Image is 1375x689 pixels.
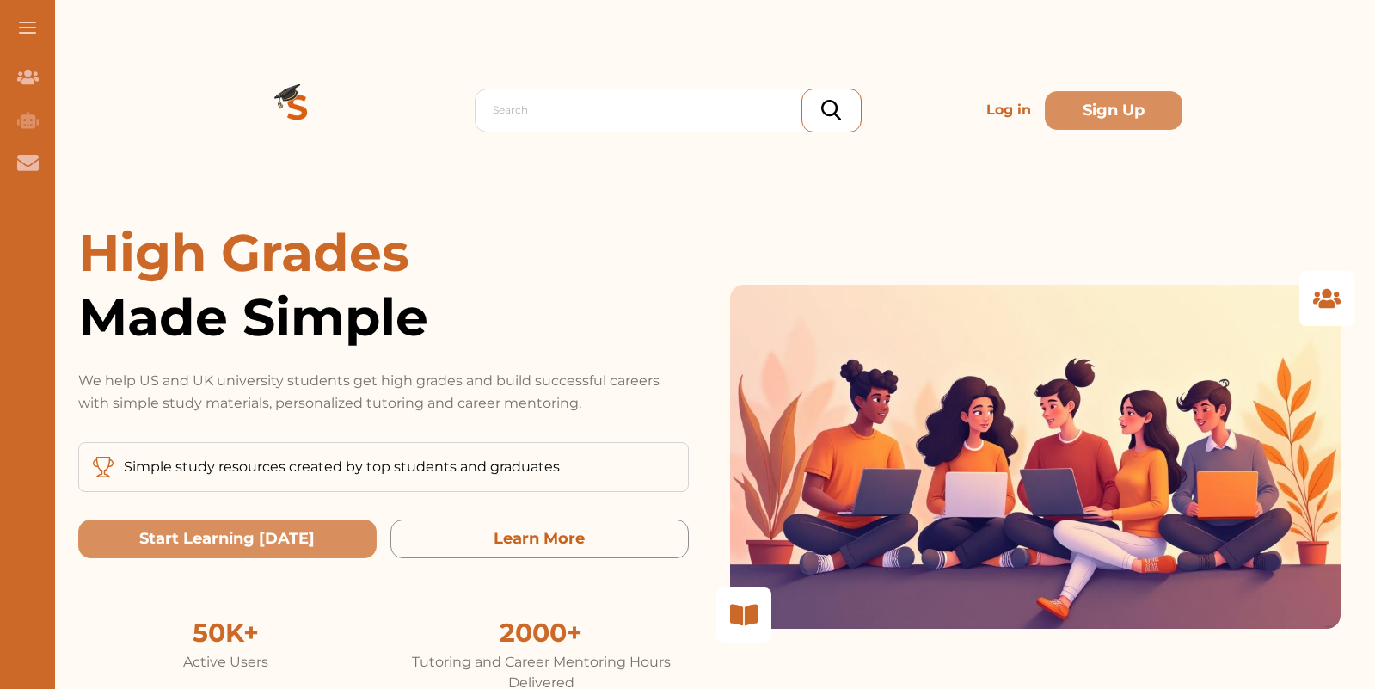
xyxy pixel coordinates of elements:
div: Active Users [78,652,373,673]
div: 50K+ [78,613,373,652]
p: Simple study resources created by top students and graduates [124,457,560,477]
img: Logo [236,48,359,172]
button: Learn More [390,520,689,558]
button: Sign Up [1045,91,1182,130]
span: Made Simple [78,285,689,349]
p: We help US and UK university students get high grades and build successful careers with simple st... [78,370,689,415]
span: High Grades [78,221,409,284]
p: Log in [979,93,1038,127]
div: 2000+ [394,613,689,652]
img: search_icon [821,100,841,120]
button: Start Learning Today [78,520,377,558]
